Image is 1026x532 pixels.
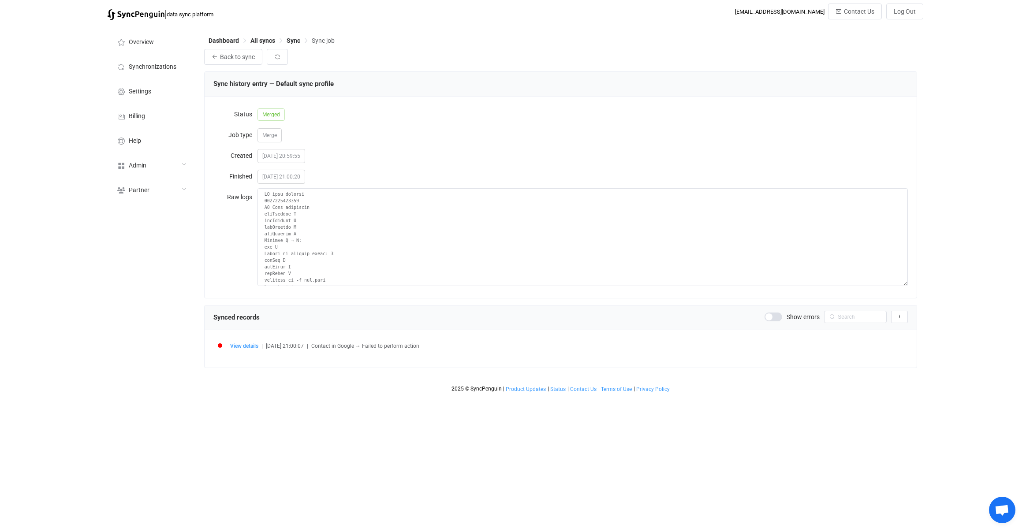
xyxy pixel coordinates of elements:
[257,149,305,163] span: [DATE] 20:59:55
[213,105,257,123] label: Status
[213,167,257,185] label: Finished
[735,8,825,15] div: [EMAIL_ADDRESS][DOMAIN_NAME]
[636,386,670,392] a: Privacy Policy
[213,188,257,206] label: Raw logs
[548,386,549,392] span: |
[266,343,304,349] span: [DATE] 21:00:07
[129,138,141,145] span: Help
[209,37,239,44] span: Dashboard
[129,63,176,71] span: Synchronizations
[828,4,882,19] button: Contact Us
[220,53,255,60] span: Back to sync
[167,11,213,18] span: data sync platform
[209,37,335,44] div: Breadcrumb
[886,4,923,19] button: Log Out
[107,78,195,103] a: Settings
[567,386,569,392] span: |
[307,343,308,349] span: |
[570,386,597,392] a: Contact Us
[213,80,334,88] span: Sync history entry — Default sync profile
[107,8,213,20] a: |data sync platform
[213,313,260,321] span: Synced records
[503,386,504,392] span: |
[261,343,263,349] span: |
[262,132,277,138] span: Merge
[129,39,154,46] span: Overview
[107,54,195,78] a: Synchronizations
[601,386,632,392] a: Terms of Use
[230,343,258,349] span: View details
[129,113,145,120] span: Billing
[311,343,419,349] span: Contact in Google → Failed to perform action
[107,9,164,20] img: syncpenguin.svg
[129,187,149,194] span: Partner
[312,37,335,44] span: Sync job
[250,37,275,44] span: All syncs
[213,126,257,144] label: Job type
[213,147,257,164] label: Created
[844,8,874,15] span: Contact Us
[505,386,546,392] a: Product Updates
[204,49,262,65] button: Back to sync
[129,88,151,95] span: Settings
[287,37,300,44] span: Sync
[164,8,167,20] span: |
[506,386,546,392] span: Product Updates
[129,162,146,169] span: Admin
[257,108,285,121] span: Merged
[634,386,635,392] span: |
[107,103,195,128] a: Billing
[550,386,566,392] a: Status
[824,311,887,323] input: Search
[598,386,600,392] span: |
[451,386,502,392] span: 2025 © SyncPenguin
[989,497,1015,523] div: Open chat
[787,314,820,320] span: Show errors
[257,170,305,184] span: [DATE] 21:00:20
[107,128,195,153] a: Help
[107,29,195,54] a: Overview
[894,8,916,15] span: Log Out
